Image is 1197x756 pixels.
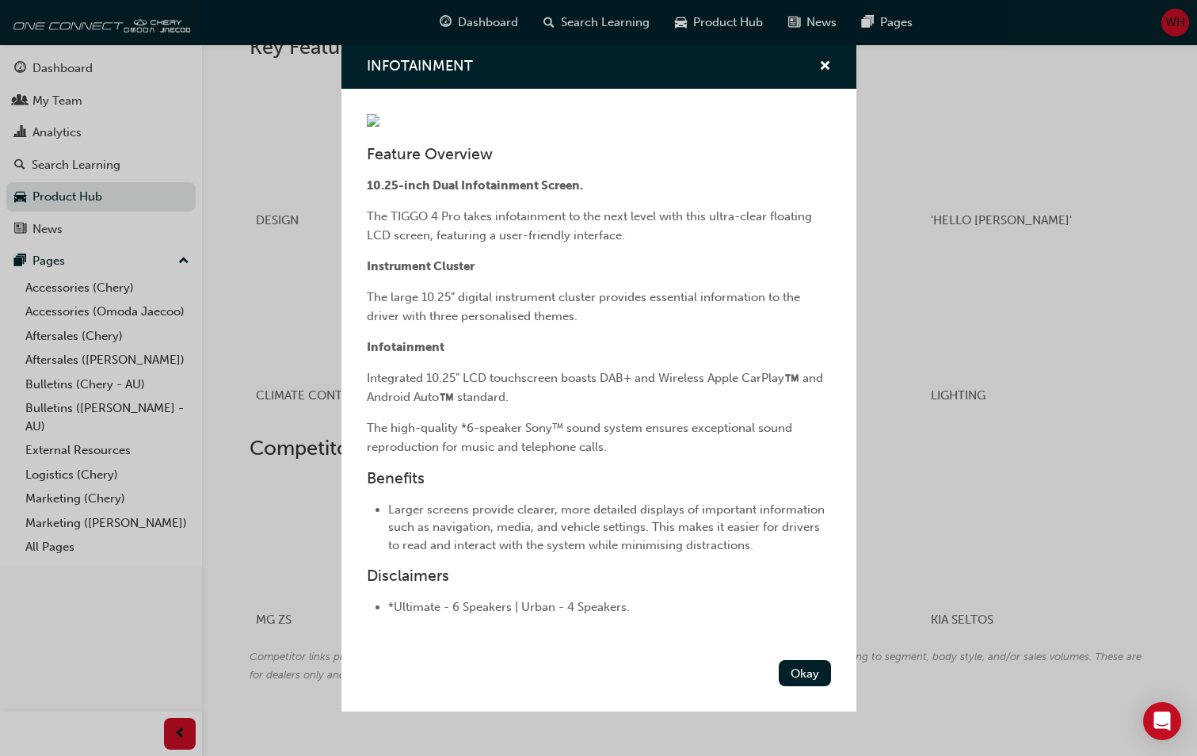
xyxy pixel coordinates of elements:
li: Larger screens provide clearer, more detailed displays of important information such as navigatio... [388,501,831,555]
span: INFOTAINMENT [367,57,473,74]
h3: Feature Overview [367,145,831,163]
span: Infotainment [367,340,444,354]
span: The TIGGO 4 Pro takes infotainment to the next level with this ultra-clear floating LCD screen, f... [367,209,815,242]
div: INFOTAINMENT [341,44,856,712]
div: Open Intercom Messenger [1143,702,1181,740]
button: Okay [779,660,831,686]
span: 10.25-inch Dual Infotainment Screen. [367,178,583,193]
span: Integrated 10.25” LCD touchscreen boasts DAB+ and Wireless Apple CarPlay™️ and Android Auto™️ sta... [367,371,826,404]
span: The large 10.25” digital instrument cluster provides essential information to the driver with thr... [367,290,803,323]
span: cross-icon [819,60,831,74]
button: cross-icon [819,57,831,77]
span: The high-quality *6-speaker Sony™ sound system ensures exceptional sound reproduction for music a... [367,421,795,454]
img: d7562a53-9f98-427e-ba8c-f38c333c578b.jpg [367,114,379,127]
span: Instrument Cluster [367,259,475,273]
li: *Ultimate - 6 Speakers | Urban - 4 Speakers. [388,598,831,617]
h3: Disclaimers [367,567,831,585]
h3: Benefits [367,469,831,487]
